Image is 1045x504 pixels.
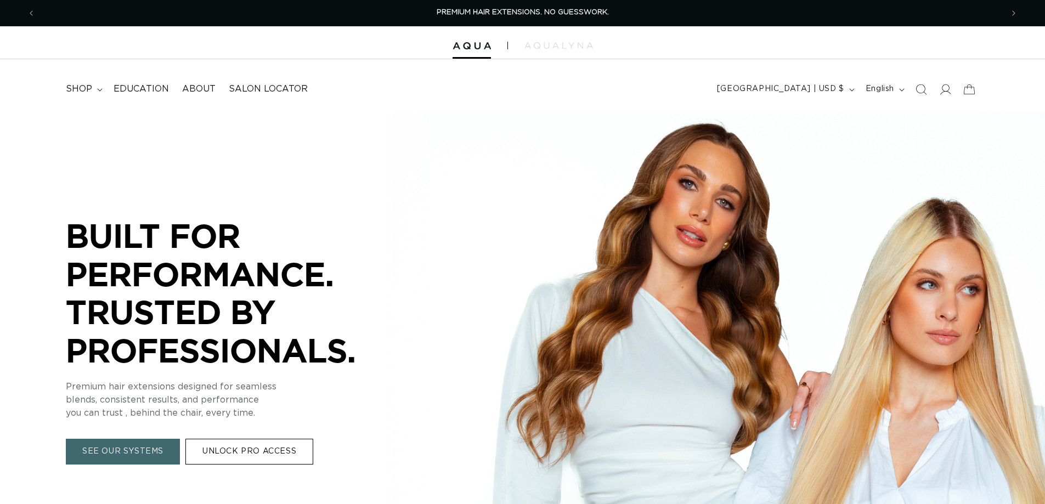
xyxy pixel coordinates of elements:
[66,439,180,465] a: SEE OUR SYSTEMS
[866,83,894,95] span: English
[66,407,395,420] p: you can trust , behind the chair, every time.
[66,217,395,369] p: BUILT FOR PERFORMANCE. TRUSTED BY PROFESSIONALS.
[114,83,169,95] span: Education
[437,9,609,16] span: PREMIUM HAIR EXTENSIONS. NO GUESSWORK.
[1002,3,1026,24] button: Next announcement
[909,77,933,101] summary: Search
[229,83,308,95] span: Salon Locator
[182,83,216,95] span: About
[717,83,844,95] span: [GEOGRAPHIC_DATA] | USD $
[710,79,859,100] button: [GEOGRAPHIC_DATA] | USD $
[524,42,593,49] img: aqualyna.com
[859,79,909,100] button: English
[66,381,395,394] p: Premium hair extensions designed for seamless
[185,439,313,465] a: UNLOCK PRO ACCESS
[59,77,107,101] summary: shop
[19,3,43,24] button: Previous announcement
[453,42,491,50] img: Aqua Hair Extensions
[222,77,314,101] a: Salon Locator
[66,394,395,407] p: blends, consistent results, and performance
[66,83,92,95] span: shop
[176,77,222,101] a: About
[107,77,176,101] a: Education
